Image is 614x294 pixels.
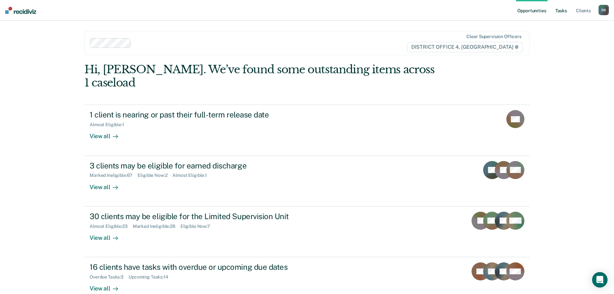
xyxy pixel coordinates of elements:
button: RR [599,5,609,15]
div: Almost Eligible : 23 [90,224,133,229]
div: View all [90,178,126,191]
div: View all [90,280,126,292]
span: DISTRICT OFFICE 4, [GEOGRAPHIC_DATA] [407,42,523,52]
div: Almost Eligible : 1 [90,122,129,127]
div: 16 clients have tasks with overdue or upcoming due dates [90,262,316,272]
img: Recidiviz [5,7,36,14]
div: 3 clients may be eligible for earned discharge [90,161,316,170]
div: Overdue Tasks : 3 [90,274,129,280]
div: Almost Eligible : 1 [172,173,212,178]
div: Clear supervision officers [466,34,521,39]
a: 30 clients may be eligible for the Limited Supervision UnitAlmost Eligible:23Marked Ineligible:28... [84,207,530,257]
div: View all [90,229,126,241]
div: Open Intercom Messenger [592,272,608,288]
a: 3 clients may be eligible for earned dischargeMarked Ineligible:67Eligible Now:2Almost Eligible:1... [84,156,530,207]
div: 1 client is nearing or past their full-term release date [90,110,316,119]
div: Marked Ineligible : 67 [90,173,138,178]
div: Eligible Now : 7 [180,224,215,229]
div: Hi, [PERSON_NAME]. We’ve found some outstanding items across 1 caseload [84,63,441,89]
div: Eligible Now : 2 [138,173,172,178]
div: View all [90,127,126,140]
div: Upcoming Tasks : 14 [129,274,173,280]
div: Marked Ineligible : 28 [133,224,180,229]
div: 30 clients may be eligible for the Limited Supervision Unit [90,212,316,221]
a: 1 client is nearing or past their full-term release dateAlmost Eligible:1View all [84,105,530,156]
div: R R [599,5,609,15]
